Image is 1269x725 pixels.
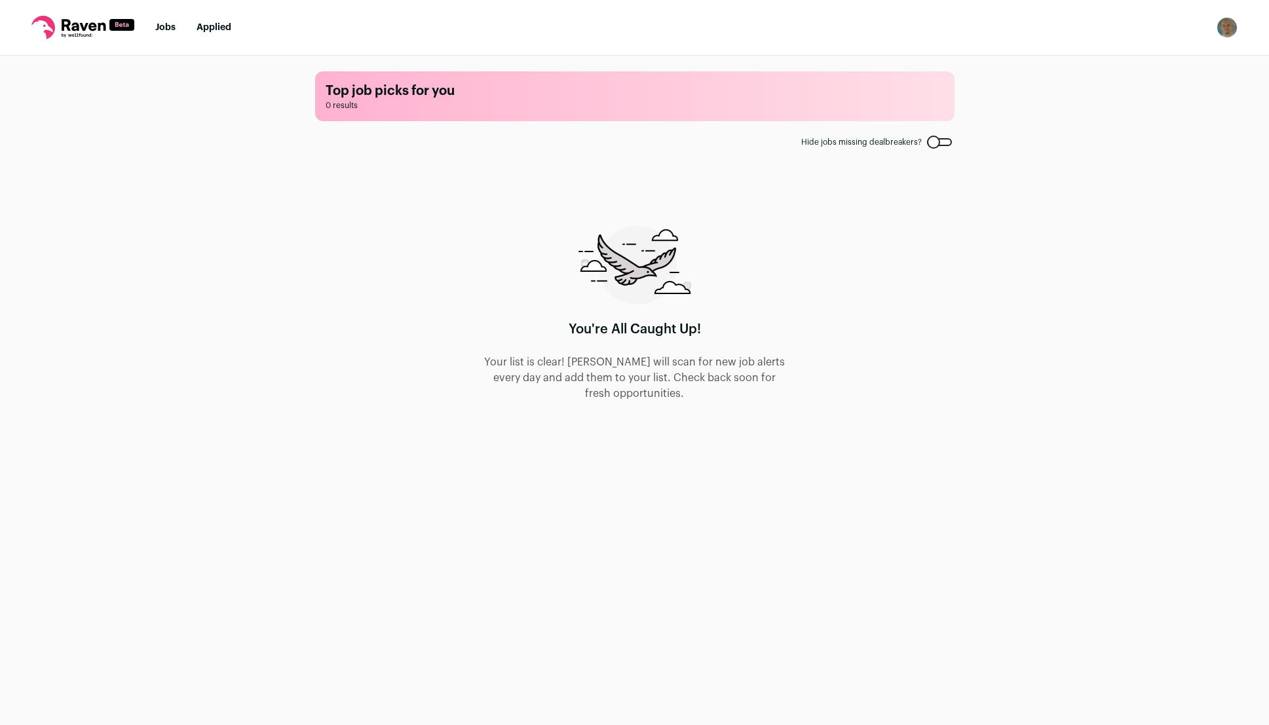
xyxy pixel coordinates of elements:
[326,100,944,111] span: 0 results
[801,137,922,147] span: Hide jobs missing dealbreakers?
[326,82,944,100] h1: Top job picks for you
[483,354,787,401] p: Your list is clear! [PERSON_NAME] will scan for new job alerts every day and add them to your lis...
[569,320,701,339] h1: You're All Caught Up!
[1217,17,1238,38] img: 7850607-medium_jpg
[1217,17,1238,38] button: Open dropdown
[197,23,231,32] a: Applied
[578,226,691,305] img: raven-searching-graphic-988e480d85f2d7ca07d77cea61a0e572c166f105263382683f1c6e04060d3bee.png
[155,23,176,32] a: Jobs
